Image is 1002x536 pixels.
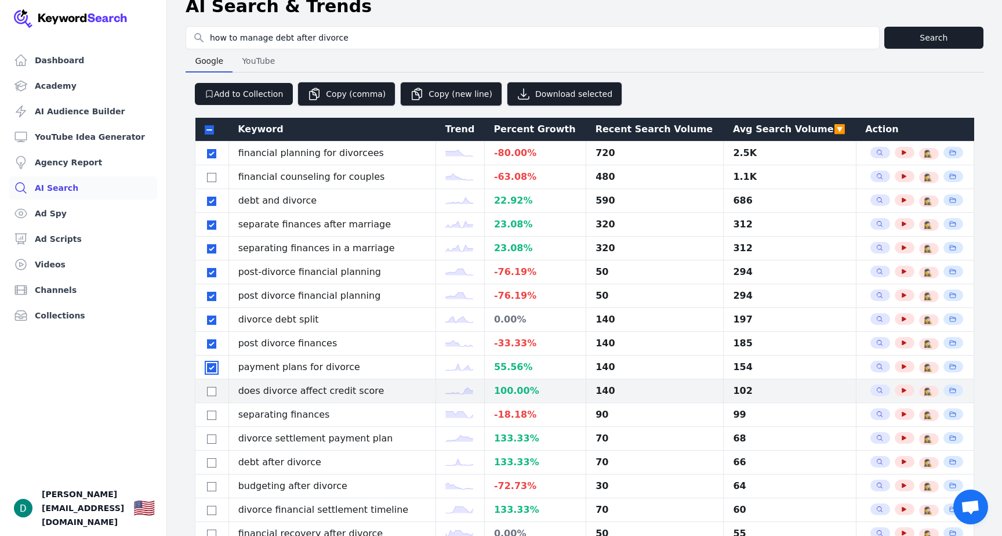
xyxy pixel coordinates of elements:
[42,487,124,529] span: [PERSON_NAME][EMAIL_ADDRESS][DOMAIN_NAME]
[733,122,847,136] div: Avg Search Volume 🔽
[186,27,879,49] input: Search
[924,482,933,491] button: 🕵️‍♀️
[733,170,846,184] div: 1.1K
[924,506,932,515] span: 🕵️‍♀️
[9,100,157,123] a: AI Audience Builder
[596,194,714,208] div: 590
[924,506,933,515] button: 🕵️‍♀️
[133,497,155,520] button: 🇺🇸
[924,316,932,325] span: 🕵️‍♀️
[884,27,983,49] button: Search
[494,265,576,279] div: -76.19 %
[865,122,964,136] div: Action
[596,265,714,279] div: 50
[494,289,576,303] div: -76.19 %
[924,339,933,349] button: 🕵️‍♀️
[14,499,32,517] img: Daniel Maman
[733,432,846,446] div: 68
[924,292,932,301] span: 🕵️‍♀️
[924,482,932,491] span: 🕵️‍♀️
[924,411,933,420] button: 🕵️‍♀️
[924,458,932,468] span: 🕵️‍♀️
[494,432,576,446] div: 133.33 %
[596,146,714,160] div: 720
[9,74,157,97] a: Academy
[494,384,576,398] div: 100.00 %
[924,220,933,230] button: 🕵️‍♀️
[733,313,846,327] div: 197
[228,284,436,308] td: post divorce financial planning
[924,173,932,182] span: 🕵️‍♀️
[924,458,933,468] button: 🕵️‍♀️
[228,498,436,522] td: divorce financial settlement timeline
[596,313,714,327] div: 140
[596,455,714,469] div: 70
[9,49,157,72] a: Dashboard
[494,408,576,422] div: -18.18 %
[228,379,436,403] td: does divorce affect credit score
[494,313,576,327] div: 0.00 %
[228,308,436,332] td: divorce debt split
[494,170,576,184] div: -63.08 %
[494,336,576,350] div: -33.33 %
[924,268,933,277] button: 🕵️‍♀️
[924,268,932,277] span: 🕵️‍♀️
[733,455,846,469] div: 66
[494,241,576,255] div: 23.08 %
[924,244,932,253] span: 🕵️‍♀️
[924,316,933,325] button: 🕵️‍♀️
[228,356,436,379] td: payment plans for divorce
[924,244,933,253] button: 🕵️‍♀️
[494,146,576,160] div: -80.00 %
[238,122,427,136] div: Keyword
[9,278,157,302] a: Channels
[228,475,436,498] td: budgeting after divorce
[190,53,228,69] span: Google
[596,360,714,374] div: 140
[228,142,436,165] td: financial planning for divorcees
[228,403,436,427] td: separating finances
[924,292,933,301] button: 🕵️‍♀️
[228,451,436,475] td: debt after divorce
[733,194,846,208] div: 686
[924,363,933,372] button: 🕵️‍♀️
[924,387,932,396] span: 🕵️‍♀️
[297,82,395,106] button: Copy (comma)
[733,289,846,303] div: 294
[733,384,846,398] div: 102
[494,360,576,374] div: 55.56 %
[596,336,714,350] div: 140
[924,197,932,206] span: 🕵️‍♀️
[195,83,293,105] button: Add to Collection
[494,194,576,208] div: 22.92 %
[733,146,846,160] div: 2.5K
[924,387,933,396] button: 🕵️‍♀️
[596,432,714,446] div: 70
[237,53,279,69] span: YouTube
[133,498,155,519] div: 🇺🇸
[494,218,576,231] div: 23.08 %
[9,176,157,200] a: AI Search
[596,384,714,398] div: 140
[733,503,846,517] div: 60
[733,241,846,255] div: 312
[924,197,933,206] button: 🕵️‍♀️
[9,202,157,225] a: Ad Spy
[596,408,714,422] div: 90
[228,165,436,189] td: financial counseling for couples
[596,241,714,255] div: 320
[445,122,475,136] div: Trend
[733,360,846,374] div: 154
[733,479,846,493] div: 64
[924,149,933,158] button: 🕵️‍♀️
[9,151,157,174] a: Agency Report
[9,304,157,327] a: Collections
[9,253,157,276] a: Videos
[493,122,576,136] div: Percent Growth
[507,82,622,106] button: Download selected
[924,173,933,182] button: 🕵️‍♀️
[953,490,988,524] a: Open chat
[9,227,157,251] a: Ad Scripts
[228,189,436,213] td: debt and divorce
